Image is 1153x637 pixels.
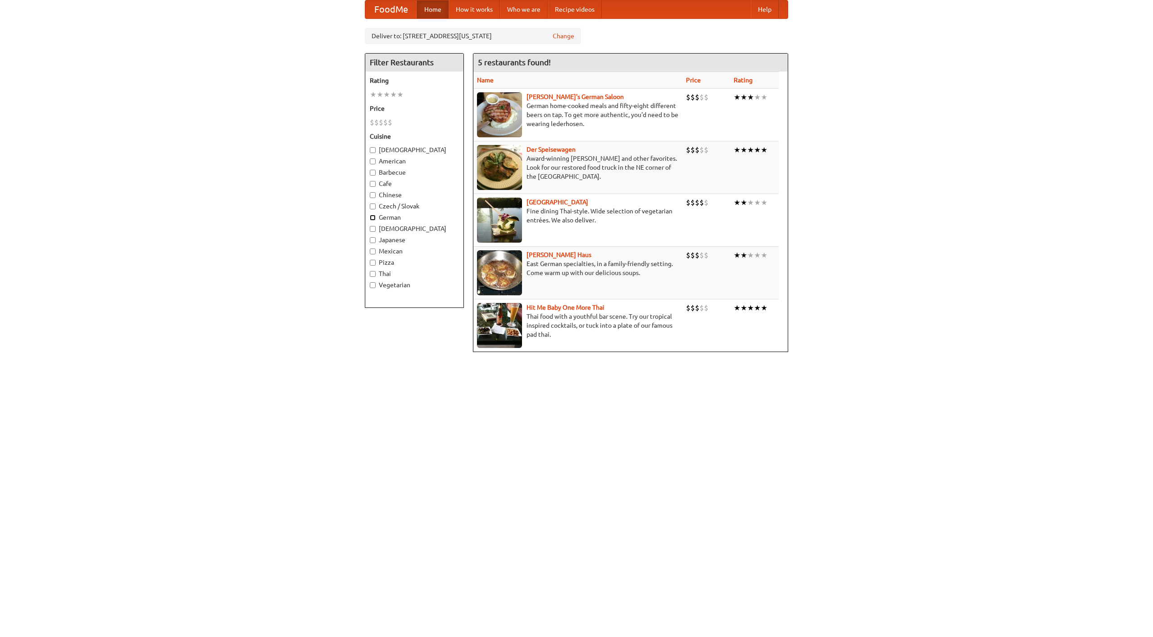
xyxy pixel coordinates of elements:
li: $ [699,198,704,208]
li: $ [699,250,704,260]
input: Thai [370,271,376,277]
a: Help [751,0,779,18]
li: ★ [740,198,747,208]
li: ★ [390,90,397,99]
li: ★ [761,92,767,102]
label: Cafe [370,179,459,188]
li: $ [695,145,699,155]
p: Award-winning [PERSON_NAME] and other favorites. Look for our restored food truck in the NE corne... [477,154,679,181]
ng-pluralize: 5 restaurants found! [478,58,551,67]
p: Thai food with a youthful bar scene. Try our tropical inspired cocktails, or tuck into a plate of... [477,312,679,339]
li: $ [370,117,374,127]
input: [DEMOGRAPHIC_DATA] [370,147,376,153]
li: $ [379,117,383,127]
li: $ [704,145,708,155]
li: $ [704,198,708,208]
li: $ [695,303,699,313]
label: Chinese [370,190,459,199]
li: $ [383,117,388,127]
img: speisewagen.jpg [477,145,522,190]
li: $ [686,145,690,155]
input: Mexican [370,248,376,254]
input: Vegetarian [370,282,376,288]
a: Recipe videos [548,0,602,18]
li: ★ [747,92,754,102]
li: ★ [761,145,767,155]
li: ★ [754,250,761,260]
li: $ [704,303,708,313]
input: Czech / Slovak [370,203,376,209]
img: satay.jpg [477,198,522,243]
li: ★ [740,145,747,155]
li: ★ [754,303,761,313]
li: ★ [377,90,383,99]
li: $ [695,92,699,102]
li: $ [686,303,690,313]
label: Thai [370,269,459,278]
label: German [370,213,459,222]
p: East German specialties, in a family-friendly setting. Come warm up with our delicious soups. [477,259,679,277]
input: Japanese [370,237,376,243]
li: ★ [734,250,740,260]
li: $ [690,250,695,260]
input: American [370,158,376,164]
li: ★ [747,303,754,313]
img: babythai.jpg [477,303,522,348]
input: German [370,215,376,221]
label: Czech / Slovak [370,202,459,211]
li: $ [374,117,379,127]
li: ★ [397,90,404,99]
li: $ [686,198,690,208]
li: ★ [761,198,767,208]
li: $ [699,145,704,155]
a: Der Speisewagen [527,146,576,153]
img: kohlhaus.jpg [477,250,522,295]
label: Japanese [370,235,459,244]
label: [DEMOGRAPHIC_DATA] [370,145,459,154]
li: ★ [761,250,767,260]
input: Chinese [370,192,376,198]
img: esthers.jpg [477,92,522,137]
li: ★ [740,250,747,260]
li: ★ [734,145,740,155]
a: [PERSON_NAME]'s German Saloon [527,93,624,100]
input: Cafe [370,181,376,187]
li: ★ [754,145,761,155]
h4: Filter Restaurants [365,54,463,72]
li: ★ [734,303,740,313]
li: ★ [383,90,390,99]
h5: Cuisine [370,132,459,141]
input: Barbecue [370,170,376,176]
li: ★ [370,90,377,99]
li: $ [690,92,695,102]
input: [DEMOGRAPHIC_DATA] [370,226,376,232]
a: Home [417,0,449,18]
input: Pizza [370,260,376,266]
label: Mexican [370,247,459,256]
li: ★ [740,92,747,102]
label: Vegetarian [370,280,459,289]
p: Fine dining Thai-style. Wide selection of vegetarian entrées. We also deliver. [477,207,679,225]
label: Barbecue [370,168,459,177]
a: Hit Me Baby One More Thai [527,304,604,311]
a: Change [553,32,574,41]
li: $ [686,92,690,102]
li: $ [699,92,704,102]
li: $ [695,198,699,208]
li: $ [699,303,704,313]
p: German home-cooked meals and fifty-eight different beers on tap. To get more authentic, you'd nee... [477,101,679,128]
li: $ [704,92,708,102]
li: $ [388,117,392,127]
li: ★ [754,92,761,102]
a: [PERSON_NAME] Haus [527,251,591,258]
a: [GEOGRAPHIC_DATA] [527,199,588,206]
label: American [370,157,459,166]
label: Pizza [370,258,459,267]
li: ★ [734,92,740,102]
a: Rating [734,77,753,84]
a: FoodMe [365,0,417,18]
li: $ [690,303,695,313]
